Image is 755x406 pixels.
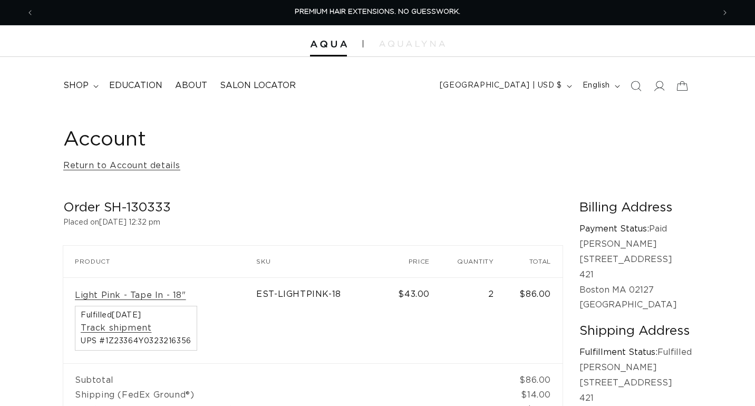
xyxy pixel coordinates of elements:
[579,200,692,216] h2: Billing Address
[18,3,42,23] button: Previous announcement
[583,80,610,91] span: English
[63,200,563,216] h2: Order SH-130333
[398,290,430,298] span: $43.00
[63,80,89,91] span: shop
[103,74,169,98] a: Education
[112,312,141,319] time: [DATE]
[256,246,384,277] th: SKU
[579,323,692,340] h2: Shipping Address
[63,388,506,402] td: Shipping (FedEx Ground®)
[57,74,103,98] summary: shop
[579,345,692,360] p: Fulfilled
[99,219,160,226] time: [DATE] 12:32 pm
[75,290,186,301] a: Light Pink - Tape In - 18"
[440,80,562,91] span: [GEOGRAPHIC_DATA] | USD $
[63,127,692,153] h1: Account
[63,246,256,277] th: Product
[81,323,151,334] a: Track shipment
[63,363,506,388] td: Subtotal
[295,8,460,15] span: PREMIUM HAIR EXTENSIONS. NO GUESSWORK.
[579,348,657,356] strong: Fulfillment Status:
[384,246,441,277] th: Price
[441,246,506,277] th: Quantity
[63,216,563,229] p: Placed on
[624,74,647,98] summary: Search
[713,3,737,23] button: Next announcement
[579,221,692,237] p: Paid
[579,237,692,313] p: [PERSON_NAME] [STREET_ADDRESS] 421 Boston MA 02127 [GEOGRAPHIC_DATA]
[506,388,563,402] td: $14.00
[63,158,180,173] a: Return to Account details
[220,80,296,91] span: Salon Locator
[310,41,347,48] img: Aqua Hair Extensions
[579,225,649,233] strong: Payment Status:
[379,41,445,47] img: aqualyna.com
[433,76,576,96] button: [GEOGRAPHIC_DATA] | USD $
[506,246,563,277] th: Total
[576,76,624,96] button: English
[81,337,191,345] span: UPS #1Z23364Y0323216356
[169,74,214,98] a: About
[441,277,506,364] td: 2
[506,363,563,388] td: $86.00
[256,277,384,364] td: EST-LIGHTPINK-18
[214,74,302,98] a: Salon Locator
[506,277,563,364] td: $86.00
[109,80,162,91] span: Education
[81,312,191,319] span: Fulfilled
[175,80,207,91] span: About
